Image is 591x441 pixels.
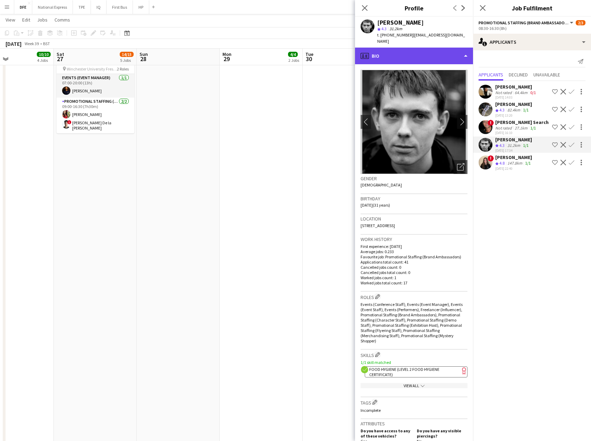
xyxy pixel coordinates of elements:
div: BST [43,41,50,46]
button: DFE [14,0,32,14]
span: 29 [221,55,231,63]
h3: Birthday [361,195,467,202]
span: 4/4 [288,52,298,57]
div: [PERSON_NAME] [495,101,532,107]
div: [PERSON_NAME] Search [495,119,549,125]
h3: Profile [355,3,473,13]
p: Cancelled jobs count: 0 [361,265,467,270]
span: 10/10 [37,52,51,57]
span: 2 Roles [117,66,129,72]
div: Open photos pop-in [454,160,467,174]
div: Bio [355,48,473,64]
p: First experience: [DATE] [361,244,467,249]
span: Unavailable [533,72,560,77]
p: Average jobs: 0.233 [361,249,467,254]
h3: Tags [361,399,467,406]
h5: Do you have access to any of these vehicles? [361,428,411,439]
p: Favourite job: Promotional Staffing (Brand Ambassadors) [361,254,467,259]
span: 4.3 [381,26,387,31]
span: 14/15 [120,52,134,57]
button: HP [133,0,149,14]
app-job-card: 07:00-20:00 (13h)3/3DFE Freshers Tour Winchester University Freshers Fair2 RolesEvents (Event Man... [57,50,134,133]
span: | [EMAIL_ADDRESS][DOMAIN_NAME] [377,32,465,44]
span: 4.3 [499,107,505,113]
span: Mon [222,51,231,57]
span: Declined [509,72,528,77]
div: 4 Jobs [37,58,50,63]
span: Edit [22,17,30,23]
span: t. [PHONE_NUMBER] [377,32,413,38]
button: TPE [73,0,91,14]
span: Sun [140,51,148,57]
span: Sat [57,51,64,57]
p: Applications total count: 41 [361,259,467,265]
button: National Express [32,0,73,14]
app-card-role: Promotional Staffing (Brand Ambassadors)2/209:00-16:30 (7h30m)[PERSON_NAME]![PERSON_NAME] De la [... [57,98,134,133]
div: [DATE] 22:40 [495,166,532,171]
div: 08:30-16:30 (8h) [479,26,585,31]
h3: Roles [361,293,467,300]
div: [DATE] 16:10 [495,131,549,135]
app-card-role: Events (Event Manager)1/107:00-20:00 (13h)[PERSON_NAME] [57,74,134,98]
div: 31.2km [506,143,522,149]
span: Events (Conference Staff), Events (Event Manager), Events (Event Staff), Events (Performers), Fre... [361,302,463,343]
h3: Location [361,216,467,222]
span: ! [67,120,71,124]
div: 147.8km [506,160,524,166]
h3: Work history [361,236,467,242]
a: Jobs [34,15,50,24]
span: Jobs [37,17,48,23]
button: IQ [91,0,107,14]
h3: Gender [361,175,467,182]
a: Comms [52,15,73,24]
a: View [3,15,18,24]
div: View All [361,383,467,388]
span: [DATE] (31 years) [361,202,390,208]
span: [STREET_ADDRESS] [361,223,395,228]
div: 82.4km [506,107,522,113]
span: Winchester University Freshers Fair [67,66,117,72]
a: Edit [19,15,33,24]
div: [PERSON_NAME] [495,136,532,143]
span: Week 39 [23,41,40,46]
h3: Job Fulfilment [473,3,591,13]
div: [PERSON_NAME] [377,19,424,26]
span: Food Hygiene (Level 2 Food Hygiene Certificate) [369,367,439,377]
span: 30 [304,55,313,63]
p: 1/1 skill matched [361,360,467,365]
span: Applicants [479,72,503,77]
span: ! [488,120,494,126]
p: Worked jobs total count: 17 [361,280,467,285]
div: Not rated [495,90,513,95]
p: Cancelled jobs total count: 0 [361,270,467,275]
div: Applicants [473,34,591,50]
img: Crew avatar or photo [361,70,467,174]
span: Promotional Staffing (Brand Ambassadors) [479,20,569,25]
h5: Do you have any visible piercings? [417,428,467,439]
span: 2/3 [576,20,585,25]
span: Tue [305,51,313,57]
button: Promotional Staffing (Brand Ambassadors) [479,20,574,25]
div: [DATE] 14:03 [495,95,537,100]
div: 27.1km [513,125,529,131]
app-skills-label: 1/1 [523,143,529,148]
div: [PERSON_NAME] [495,84,537,90]
div: [PERSON_NAME] [495,154,532,160]
div: 5 Jobs [120,58,133,63]
button: First Bus [107,0,133,14]
div: [DATE] 13:20 [495,113,532,118]
span: 28 [138,55,148,63]
div: Not rated [495,125,513,131]
app-skills-label: 1/1 [525,160,531,166]
h3: Skills [361,351,467,358]
div: 2 Jobs [288,58,299,63]
span: 27 [56,55,64,63]
p: Worked jobs count: 1 [361,275,467,280]
span: Comms [54,17,70,23]
span: ! [488,155,494,161]
app-skills-label: 1/1 [523,107,529,113]
span: [DEMOGRAPHIC_DATA] [361,182,402,188]
span: View [6,17,15,23]
p: Incomplete [361,408,467,413]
